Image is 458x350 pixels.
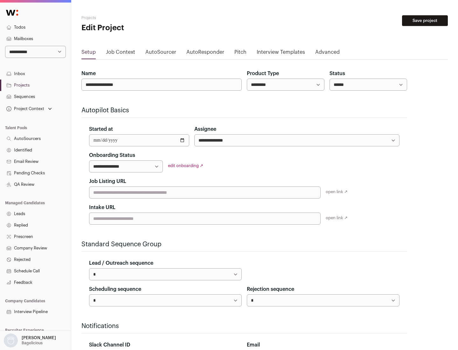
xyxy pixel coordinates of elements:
[81,240,407,249] h2: Standard Sequence Group
[89,259,153,267] label: Lead / Outreach sequence
[234,48,246,59] a: Pitch
[22,340,43,346] p: Bagelicious
[22,335,56,340] p: [PERSON_NAME]
[3,6,22,19] img: Wellfound
[81,70,96,77] label: Name
[81,322,407,331] h2: Notifications
[402,15,448,26] button: Save project
[89,285,141,293] label: Scheduling sequence
[89,125,113,133] label: Started at
[89,204,115,211] label: Intake URL
[3,333,57,347] button: Open dropdown
[247,285,294,293] label: Rejection sequence
[247,341,399,349] div: Email
[5,106,44,111] div: Project Context
[4,333,18,347] img: nopic.png
[81,23,204,33] h1: Edit Project
[89,151,135,159] label: Onboarding Status
[89,178,126,185] label: Job Listing URL
[247,70,279,77] label: Product Type
[330,70,345,77] label: Status
[194,125,216,133] label: Assignee
[186,48,224,59] a: AutoResponder
[145,48,176,59] a: AutoSourcer
[168,164,203,168] a: edit onboarding ↗
[81,48,96,59] a: Setup
[5,104,53,113] button: Open dropdown
[89,341,130,349] label: Slack Channel ID
[106,48,135,59] a: Job Context
[81,106,407,115] h2: Autopilot Basics
[257,48,305,59] a: Interview Templates
[315,48,340,59] a: Advanced
[81,15,204,20] h2: Projects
